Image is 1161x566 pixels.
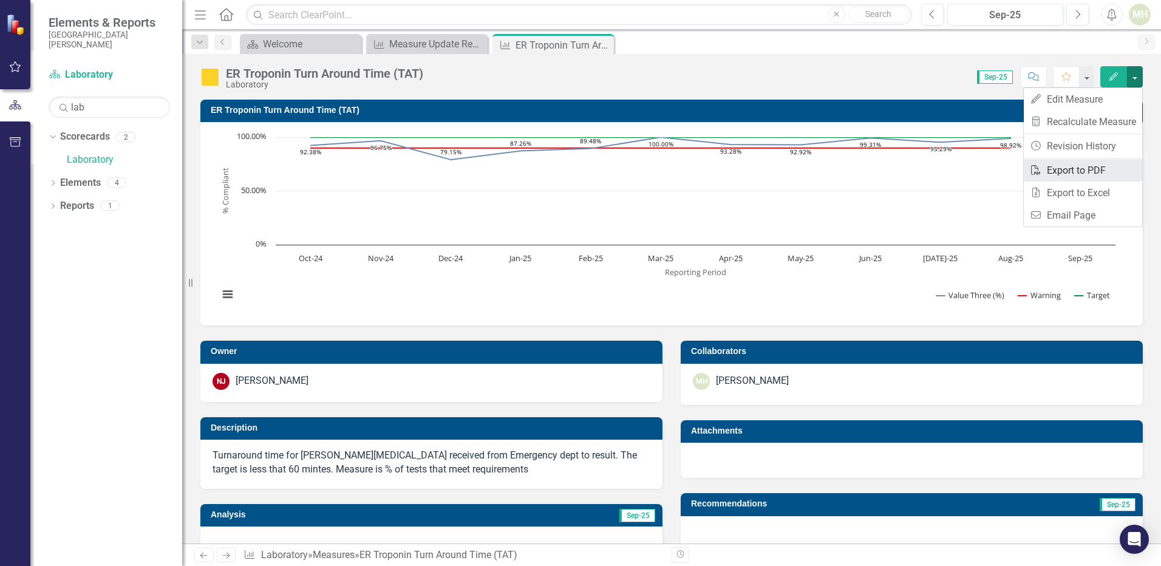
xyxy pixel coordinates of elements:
button: Sep-25 [947,4,1063,26]
div: Measure Update Report [389,36,485,52]
div: Chart. Highcharts interactive chart. [213,131,1131,313]
div: 2 [116,132,135,142]
span: Sep-25 [1100,498,1135,511]
text: 100.00% [649,140,673,148]
text: Dec-24 [438,253,463,264]
svg: Interactive chart [213,131,1122,313]
div: ER Troponin Turn Around Time (TAT) [359,549,517,561]
text: 96.75% [370,143,392,152]
text: Sep-25 [1068,253,1092,264]
text: 0% [256,238,267,249]
text: 99.31% [860,140,881,149]
text: 95.29% [930,145,952,153]
span: Sep-25 [977,70,1013,84]
text: 89.48% [580,137,601,145]
a: Welcome [243,36,358,52]
div: 1 [100,201,120,211]
h3: Recommendations [691,499,991,508]
text: Apr-25 [719,253,743,264]
text: Jan-25 [508,253,531,264]
input: Search ClearPoint... [246,4,912,26]
text: 92.38% [300,148,321,156]
text: [DATE]-25 [923,253,958,264]
span: Search [865,9,891,19]
text: May-25 [788,253,814,264]
text: 50.00% [241,185,267,196]
a: Scorecards [60,130,110,144]
text: 100.00% [237,131,267,141]
input: Search Below... [49,97,170,118]
text: Feb-25 [579,253,603,264]
text: Aug-25 [998,253,1023,264]
span: Elements & Reports [49,15,170,30]
a: Laboratory [67,153,182,167]
a: Email Page [1024,204,1142,227]
button: Show Value Three (%) [936,290,1005,301]
div: Sep-25 [952,8,1059,22]
a: Revision History [1024,135,1142,157]
button: Show Target [1075,290,1111,301]
p: Turnaround time for [PERSON_NAME][MEDICAL_DATA] received from Emergency dept to result. The targe... [213,449,650,477]
h3: Attachments [691,426,1137,435]
div: [PERSON_NAME] [716,374,789,388]
a: Elements [60,176,101,190]
h3: ER Troponin Turn Around Time (TAT) [211,106,1137,115]
div: Open Intercom Messenger [1120,525,1149,554]
a: Laboratory [261,549,308,561]
text: Jun-25 [858,253,882,264]
text: Nov-24 [368,253,394,264]
div: Laboratory [226,80,423,89]
h3: Owner [211,347,656,356]
text: 87.26% [510,139,531,148]
h3: Collaborators [691,347,1137,356]
text: % Compliant [220,168,231,214]
button: View chart menu, Chart [219,286,236,303]
button: Show Warning [1018,290,1061,301]
a: Export to Excel [1024,182,1142,204]
a: Edit Measure [1024,88,1142,111]
text: 92.92% [790,148,811,156]
div: ER Troponin Turn Around Time (TAT) [516,38,611,53]
a: Reports [60,199,94,213]
text: Reporting Period [665,267,726,278]
text: Mar-25 [648,253,673,264]
a: Measure Update Report [369,36,485,52]
div: NJ [213,373,230,390]
text: Oct-24 [299,253,323,264]
button: MH [1129,4,1151,26]
h3: Analysis [211,510,427,519]
div: 4 [107,178,126,188]
a: Recalculate Measure [1024,111,1142,133]
h3: Description [211,423,656,432]
text: 79.15% [440,148,461,156]
small: [GEOGRAPHIC_DATA][PERSON_NAME] [49,30,170,50]
a: Measures [313,549,355,561]
div: » » [243,548,662,562]
img: Caution [200,67,220,87]
span: Sep-25 [619,509,655,522]
img: ClearPoint Strategy [6,14,27,35]
text: 93.28% [720,147,741,155]
g: Target, line 3 of 3 with 12 data points. [308,135,1013,140]
div: Welcome [263,36,358,52]
div: ER Troponin Turn Around Time (TAT) [226,67,423,80]
a: Laboratory [49,68,170,82]
text: 98.92% [1000,141,1021,149]
div: MH [693,373,710,390]
a: Export to PDF [1024,159,1142,182]
div: [PERSON_NAME] [236,374,308,388]
button: Search [848,6,909,23]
